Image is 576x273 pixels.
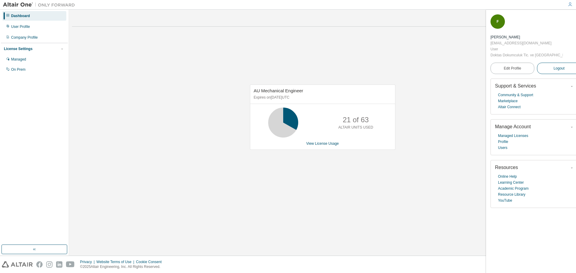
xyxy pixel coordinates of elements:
[498,98,517,104] a: Marketplace
[498,104,520,110] a: Altair Connect
[498,133,528,139] a: Managed Licenses
[306,141,339,146] a: View License Usage
[498,191,525,197] a: Resource Library
[11,57,26,62] div: Managed
[11,13,30,18] div: Dashboard
[498,139,508,145] a: Profile
[495,165,518,170] span: Resources
[66,261,75,268] img: youtube.svg
[504,66,521,71] span: Edit Profile
[490,52,563,58] div: Doktas Dokumculuk Tic. ve [GEOGRAPHIC_DATA]. A.S.
[11,35,38,40] div: Company Profile
[4,46,32,51] div: License Settings
[498,197,512,203] a: YouTube
[490,46,563,52] div: User
[490,40,563,46] div: [EMAIL_ADDRESS][DOMAIN_NAME]
[36,261,43,268] img: facebook.svg
[96,260,136,264] div: Website Terms of Use
[254,95,390,100] p: Expires on [DATE] UTC
[136,260,165,264] div: Cookie Consent
[553,65,565,71] span: Logout
[11,67,25,72] div: On Prem
[498,174,517,180] a: Online Help
[498,180,524,185] a: Learning Center
[46,261,52,268] img: instagram.svg
[338,125,373,130] p: ALTAIR UNITS USED
[2,261,33,268] img: altair_logo.svg
[254,88,303,93] span: AU Mechanical Engineer
[80,264,165,269] p: © 2025 Altair Engineering, Inc. All Rights Reserved.
[3,2,78,8] img: Altair One
[343,115,369,125] p: 21 of 63
[498,145,507,151] a: Users
[498,185,529,191] a: Academic Program
[495,83,536,88] span: Support & Services
[80,260,96,264] div: Privacy
[11,24,30,29] div: User Profile
[56,261,62,268] img: linkedin.svg
[490,63,534,74] a: Edit Profile
[490,34,563,40] div: Fahrettin Aydemir
[498,92,533,98] a: Community & Support
[495,124,531,129] span: Manage Account
[496,19,499,24] span: F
